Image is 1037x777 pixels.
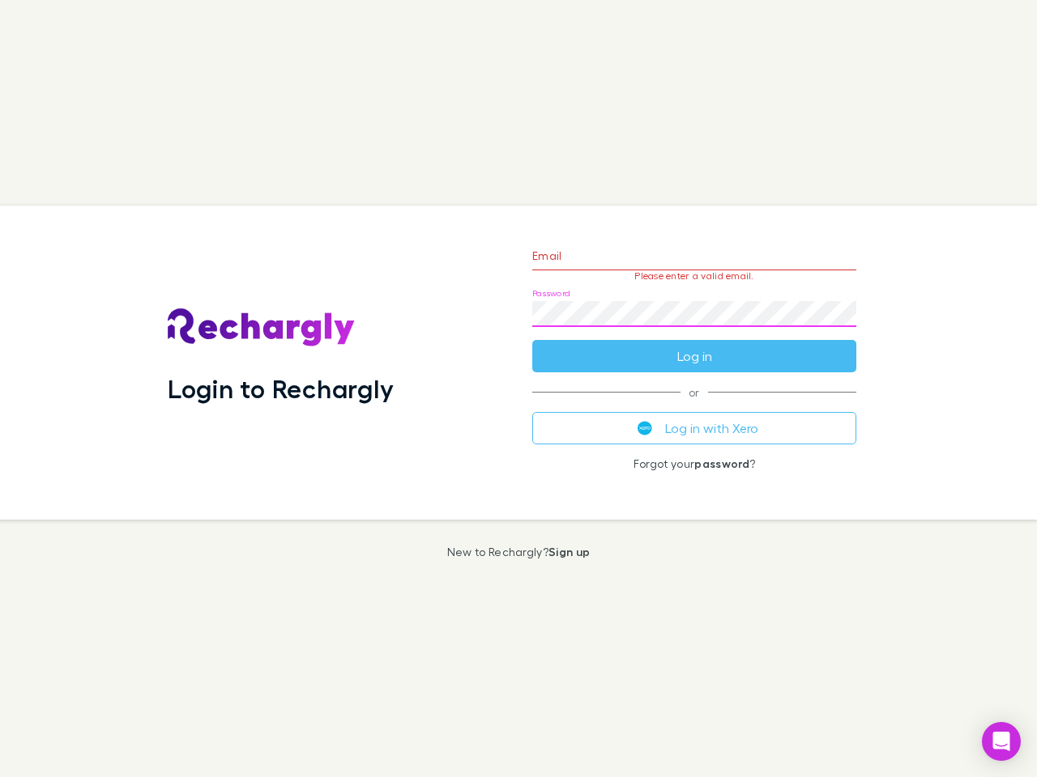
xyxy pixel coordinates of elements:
[532,412,856,444] button: Log in with Xero
[638,421,652,435] img: Xero's logo
[532,392,856,393] span: or
[548,545,590,558] a: Sign up
[168,373,394,404] h1: Login to Rechargly
[532,287,570,299] label: Password
[447,546,591,558] p: New to Rechargly?
[982,722,1021,761] div: Open Intercom Messenger
[168,308,356,347] img: Rechargly's Logo
[694,456,749,470] a: password
[532,457,856,470] p: Forgot your ?
[532,340,856,372] button: Log in
[532,270,856,282] p: Please enter a valid email.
